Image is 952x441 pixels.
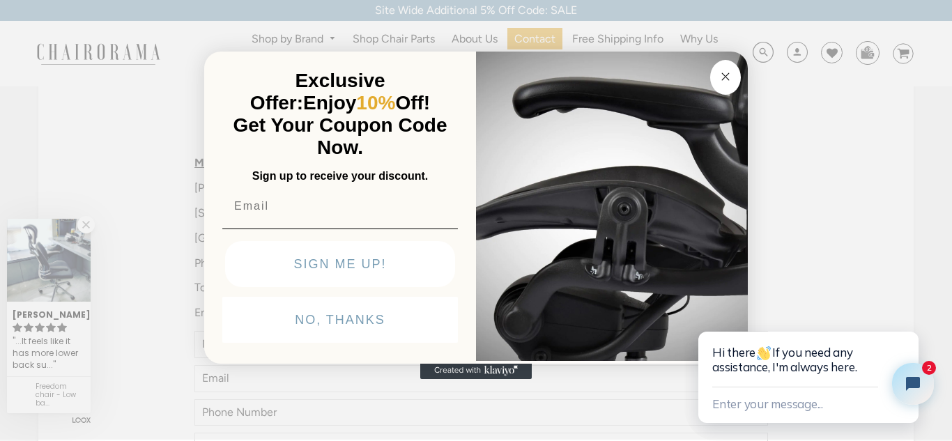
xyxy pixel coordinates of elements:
span: Sign up to receive your discount. [252,170,428,182]
img: 92d77583-a095-41f6-84e7-858462e0427a.jpeg [476,49,748,361]
iframe: Tidio Chat [684,287,952,441]
a: Created with Klaviyo - opens in a new tab [420,362,532,379]
span: Enjoy Off! [303,92,430,114]
button: SIGN ME UP! [225,241,455,287]
button: NO, THANKS [222,297,458,343]
span: Exclusive Offer: [250,70,385,114]
span: Get Your Coupon Code Now. [233,114,447,158]
input: Email [222,192,458,220]
span: 10% [356,92,395,114]
button: Close dialog [710,60,741,95]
